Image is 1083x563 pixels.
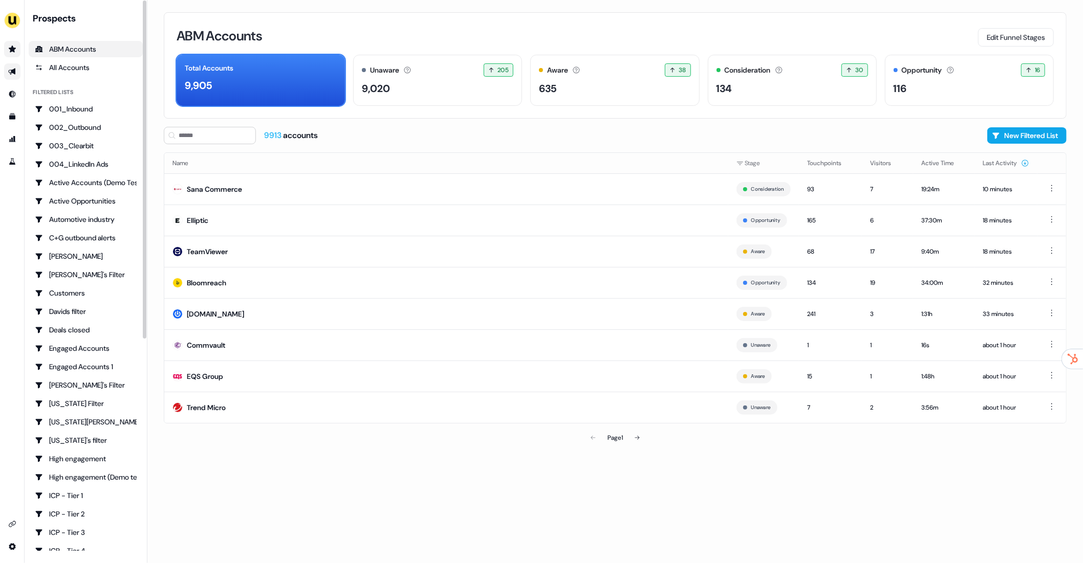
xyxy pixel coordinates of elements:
[29,358,143,375] a: Go to Engaged Accounts 1
[187,371,223,381] div: EQS Group
[751,341,771,350] button: Unaware
[187,402,226,413] div: Trend Micro
[894,81,907,96] div: 116
[29,101,143,117] a: Go to 001_Inbound
[29,138,143,154] a: Go to 003_Clearbit
[983,278,1029,288] div: 32 minutes
[921,154,966,172] button: Active Time
[29,451,143,467] a: Go to High engagement
[29,543,143,559] a: Go to ICP - Tier 4
[4,538,20,555] a: Go to integrations
[29,156,143,172] a: Go to 004_LinkedIn Ads
[921,340,966,350] div: 16s
[29,119,143,136] a: Go to 002_Outbound
[737,158,791,168] div: Stage
[35,251,137,261] div: [PERSON_NAME]
[807,371,854,381] div: 15
[35,104,137,114] div: 001_Inbound
[807,154,854,172] button: Touchpoints
[870,371,905,381] div: 1
[870,154,903,172] button: Visitors
[978,28,1054,47] button: Edit Funnel Stages
[1035,65,1041,75] span: 16
[35,417,137,427] div: [US_STATE][PERSON_NAME]
[35,472,137,482] div: High engagement (Demo testing)
[185,78,212,93] div: 9,905
[187,184,242,194] div: Sana Commerce
[870,246,905,257] div: 17
[187,309,244,319] div: [DOMAIN_NAME]
[29,340,143,356] a: Go to Engaged Accounts
[29,230,143,246] a: Go to C+G outbound alerts
[29,59,143,76] a: All accounts
[164,153,728,173] th: Name
[29,469,143,485] a: Go to High engagement (Demo testing)
[29,248,143,264] a: Go to Charlotte Stone
[983,371,1029,381] div: about 1 hour
[547,65,568,76] div: Aware
[29,266,143,283] a: Go to Charlotte's Filter
[35,269,137,280] div: [PERSON_NAME]'s Filter
[983,154,1029,172] button: Last Activity
[983,184,1029,194] div: 10 minutes
[725,65,771,76] div: Consideration
[807,309,854,319] div: 241
[35,141,137,151] div: 003_Clearbit
[35,233,137,243] div: C+G outbound alerts
[870,278,905,288] div: 19
[29,193,143,209] a: Go to Active Opportunities
[29,395,143,412] a: Go to Georgia Filter
[35,435,137,445] div: [US_STATE]'s filter
[35,159,137,169] div: 004_LinkedIn Ads
[870,309,905,319] div: 3
[870,215,905,226] div: 6
[921,215,966,226] div: 37:30m
[751,185,784,194] button: Consideration
[855,65,863,75] span: 30
[264,130,318,141] div: accounts
[983,340,1029,350] div: about 1 hour
[807,340,854,350] div: 1
[870,402,905,413] div: 2
[187,340,225,350] div: Commvault
[35,454,137,464] div: High engagement
[4,41,20,57] a: Go to prospects
[35,62,137,73] div: All Accounts
[33,88,73,97] div: Filtered lists
[539,81,556,96] div: 635
[29,174,143,191] a: Go to Active Accounts (Demo Test)
[35,509,137,519] div: ICP - Tier 2
[983,246,1029,257] div: 18 minutes
[751,403,771,412] button: Unaware
[807,246,854,257] div: 68
[187,246,228,257] div: TeamViewer
[870,340,905,350] div: 1
[35,306,137,317] div: Davids filter
[187,278,226,288] div: Bloomreach
[29,414,143,430] a: Go to Georgia Slack
[921,309,966,319] div: 1:31h
[751,216,781,225] button: Opportunity
[921,278,966,288] div: 34:00m
[29,524,143,541] a: Go to ICP - Tier 3
[35,398,137,409] div: [US_STATE] Filter
[4,108,20,125] a: Go to templates
[608,433,623,443] div: Page 1
[362,81,390,96] div: 9,020
[35,527,137,537] div: ICP - Tier 3
[29,487,143,504] a: Go to ICP - Tier 1
[35,288,137,298] div: Customers
[921,246,966,257] div: 9:40m
[4,86,20,102] a: Go to Inbound
[870,184,905,194] div: 7
[807,215,854,226] div: 165
[35,122,137,132] div: 002_Outbound
[29,41,143,57] a: ABM Accounts
[187,215,208,226] div: Elliptic
[807,278,854,288] div: 134
[902,65,942,76] div: Opportunity
[264,130,283,141] span: 9913
[29,322,143,338] a: Go to Deals closed
[35,362,137,372] div: Engaged Accounts 1
[370,65,399,76] div: Unaware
